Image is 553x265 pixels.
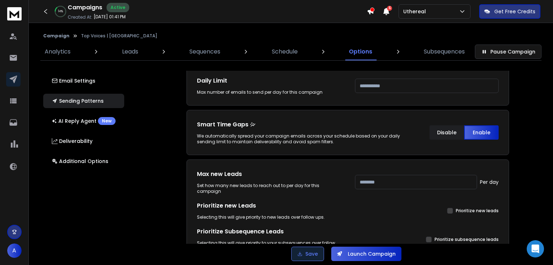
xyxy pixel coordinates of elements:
[43,154,124,168] button: Additional Options
[58,9,63,14] p: 14 %
[479,4,540,19] button: Get Free Credits
[435,237,499,242] label: Prioritize subsequence leads
[7,7,22,20] img: logo
[94,14,126,20] p: [DATE] 01:41 PM
[107,3,129,12] div: Active
[419,43,469,60] a: Subsequences
[349,47,372,56] p: Options
[267,43,302,60] a: Schedule
[43,114,124,128] button: AI Reply AgentNew
[52,138,93,145] p: Deliverability
[456,208,499,214] label: Prioritize new leads
[68,3,102,12] h1: Campaigns
[464,125,499,140] button: Enable
[494,8,535,15] p: Get Free Credits
[291,247,324,261] button: Save
[345,43,377,60] a: Options
[7,243,22,258] button: A
[197,133,415,145] div: We automatically spread your campaign emails across your schedule based on your daily sending lim...
[475,45,541,59] button: Pause Campaign
[424,47,465,56] p: Subsequences
[122,47,138,56] p: Leads
[81,33,157,39] p: Top Voices | [GEOGRAPHIC_DATA]
[52,158,108,165] p: Additional Options
[527,240,544,257] div: Open Intercom Messenger
[43,33,69,39] button: Campaign
[185,43,225,60] a: Sequences
[118,43,143,60] a: Leads
[45,47,71,56] p: Analytics
[40,43,75,60] a: Analytics
[403,8,429,15] p: Uthereal
[98,117,116,125] div: New
[197,89,341,95] div: Max number of emails to send per day for this campaign
[52,117,116,125] p: AI Reply Agent
[68,14,92,20] p: Created At:
[197,227,341,236] h1: Prioritize Subsequence Leads
[272,47,298,56] p: Schedule
[387,6,392,11] span: 5
[52,97,104,104] p: Sending Patterns
[197,240,341,252] div: Selecting this will give priority to your subsequences over follow ups. Will be ignored if subseq...
[197,76,341,85] h1: Daily Limit
[52,77,95,84] p: Email Settings
[197,214,341,220] div: Selecting this will give priority to new leads over follow ups.
[43,74,124,88] button: Email Settings
[197,170,341,178] h1: Max new Leads
[189,47,220,56] p: Sequences
[197,120,415,129] p: Smart Time Gaps
[331,247,401,261] button: Launch Campaign
[197,183,341,194] div: Set how many new leads to reach out to per day for this campaign
[430,125,464,140] button: Disable
[197,201,341,210] h1: Prioritize new Leads
[43,94,124,108] button: Sending Patterns
[43,134,124,148] button: Deliverability
[480,178,499,186] p: Per day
